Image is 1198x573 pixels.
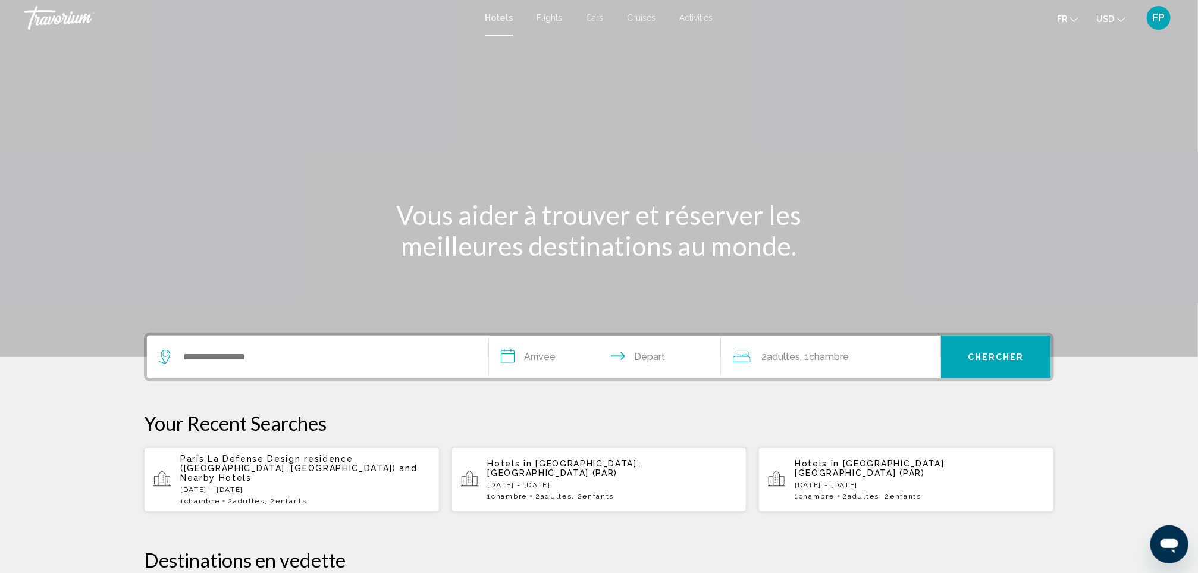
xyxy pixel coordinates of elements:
button: Chercher [941,336,1051,378]
span: Hotels in [795,459,839,468]
span: Paris La Defense Design residence ([GEOGRAPHIC_DATA], [GEOGRAPHIC_DATA]) [180,454,396,473]
span: [GEOGRAPHIC_DATA], [GEOGRAPHIC_DATA] (PAR) [488,459,640,478]
span: Chambre [809,351,849,362]
span: , 2 [879,492,921,500]
span: 1 [180,497,219,505]
a: Cars [587,13,604,23]
button: User Menu [1143,5,1174,30]
span: Chercher [968,353,1024,362]
span: Adultes [767,351,800,362]
span: 1 [795,492,834,500]
div: Search widget [147,336,1051,378]
button: Travelers: 2 adults, 0 children [721,336,941,378]
span: Enfants [890,492,921,500]
span: 2 [228,497,264,505]
button: Check in and out dates [489,336,721,378]
span: , 2 [265,497,307,505]
iframe: Bouton de lancement de la fenêtre de messagerie [1150,525,1188,563]
h2: Destinations en vedette [144,548,1054,572]
button: Hotels in [GEOGRAPHIC_DATA], [GEOGRAPHIC_DATA] (PAR)[DATE] - [DATE]1Chambre2Adultes, 2Enfants [451,447,747,512]
p: [DATE] - [DATE] [180,486,430,494]
p: [DATE] - [DATE] [795,481,1045,489]
span: [GEOGRAPHIC_DATA], [GEOGRAPHIC_DATA] (PAR) [795,459,947,478]
button: Change currency [1096,10,1125,27]
a: Cruises [628,13,656,23]
button: Change language [1057,10,1078,27]
button: Paris La Defense Design residence ([GEOGRAPHIC_DATA], [GEOGRAPHIC_DATA]) and Nearby Hotels[DATE] ... [144,447,440,512]
h1: Vous aider à trouver et réserver les meilleures destinations au monde. [376,199,822,261]
p: [DATE] - [DATE] [488,481,738,489]
a: Hotels [485,13,513,23]
a: Travorium [24,6,473,30]
span: Adultes [233,497,265,505]
span: Chambre [799,492,835,500]
span: Adultes [541,492,572,500]
p: Your Recent Searches [144,411,1054,435]
span: Chambre [491,492,527,500]
span: , 2 [572,492,614,500]
span: , 1 [800,349,849,365]
button: Hotels in [GEOGRAPHIC_DATA], [GEOGRAPHIC_DATA] (PAR)[DATE] - [DATE]1Chambre2Adultes, 2Enfants [758,447,1054,512]
span: Enfants [275,497,307,505]
span: Hotels in [488,459,532,468]
span: FP [1153,12,1165,24]
span: Chambre [184,497,220,505]
span: Enfants [583,492,614,500]
a: Flights [537,13,563,23]
span: and Nearby Hotels [180,464,418,483]
span: fr [1057,14,1067,24]
span: 1 [488,492,527,500]
span: Adultes [848,492,879,500]
span: USD [1096,14,1114,24]
a: Activities [680,13,713,23]
span: 2 [761,349,800,365]
span: 2 [535,492,572,500]
span: 2 [843,492,879,500]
